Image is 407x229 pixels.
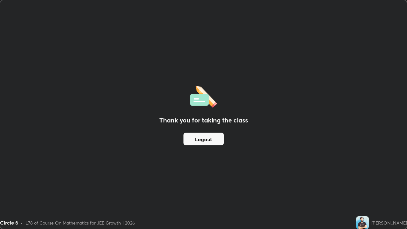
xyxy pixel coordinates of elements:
[159,115,248,125] h2: Thank you for taking the class
[21,219,23,226] div: •
[356,216,369,229] img: 41f1aa9c7ca44fd2ad61e2e528ab5424.jpg
[371,219,407,226] div: [PERSON_NAME]
[190,84,217,108] img: offlineFeedback.1438e8b3.svg
[183,133,224,145] button: Logout
[25,219,135,226] div: L78 of Course On Mathematics for JEE Growth 1 2026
